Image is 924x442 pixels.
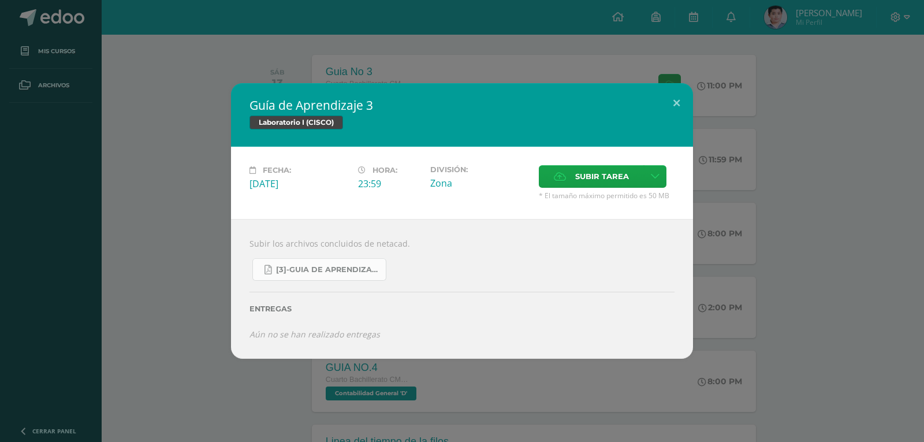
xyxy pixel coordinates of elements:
[249,304,675,313] label: Entregas
[575,166,629,187] span: Subir tarea
[358,177,421,190] div: 23:59
[660,83,693,122] button: Close (Esc)
[539,191,675,200] span: * El tamaño máximo permitido es 50 MB
[276,265,380,274] span: [3]-GUIA DE APRENDIZAJE 3 IV [PERSON_NAME] CISCO UNIDAD 4.pdf
[372,166,397,174] span: Hora:
[249,97,675,113] h2: Guía de Aprendizaje 3
[249,177,349,190] div: [DATE]
[263,166,291,174] span: Fecha:
[231,219,693,358] div: Subir los archivos concluidos de netacad.
[252,258,386,281] a: [3]-GUIA DE APRENDIZAJE 3 IV [PERSON_NAME] CISCO UNIDAD 4.pdf
[249,116,343,129] span: Laboratorio I (CISCO)
[430,165,530,174] label: División:
[249,329,380,340] i: Aún no se han realizado entregas
[430,177,530,190] div: Zona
